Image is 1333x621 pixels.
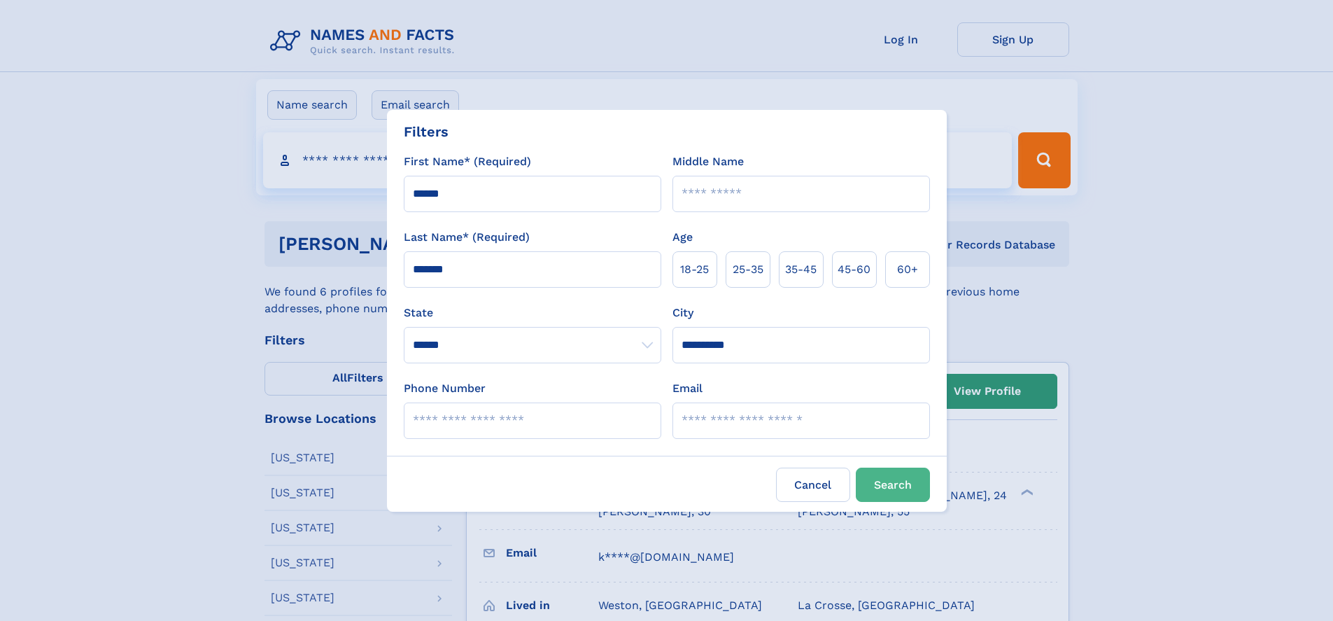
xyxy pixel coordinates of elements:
label: State [404,305,661,321]
label: Email [672,380,703,397]
label: First Name* (Required) [404,153,531,170]
label: Cancel [776,468,850,502]
button: Search [856,468,930,502]
span: 45‑60 [838,261,870,278]
label: Middle Name [672,153,744,170]
label: Age [672,229,693,246]
label: Phone Number [404,380,486,397]
span: 60+ [897,261,918,278]
div: Filters [404,121,449,142]
span: 35‑45 [785,261,817,278]
span: 18‑25 [680,261,709,278]
label: City [672,305,693,321]
label: Last Name* (Required) [404,229,530,246]
span: 25‑35 [733,261,763,278]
